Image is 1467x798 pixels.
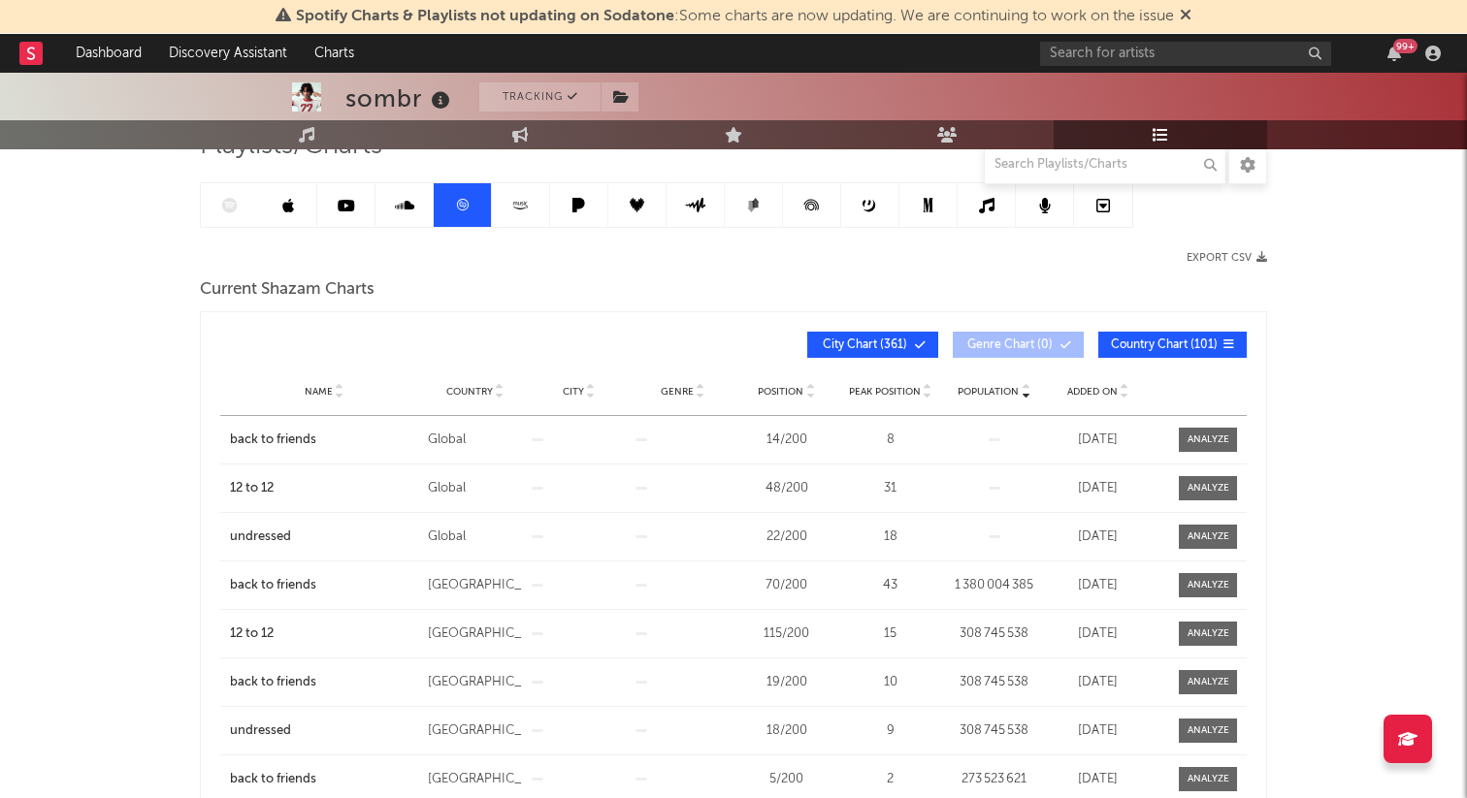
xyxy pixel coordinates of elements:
[296,9,674,24] span: Spotify Charts & Playlists not updating on Sodatone
[843,431,937,450] div: 8
[843,721,937,741] div: 9
[428,770,522,789] div: [GEOGRAPHIC_DATA]
[947,673,1041,692] div: 308 745 538
[739,673,833,692] div: 19 / 200
[1051,673,1145,692] div: [DATE]
[296,9,1174,24] span: : Some charts are now updating. We are continuing to work on the issue
[843,479,937,498] div: 31
[739,479,833,498] div: 48 / 200
[230,721,418,741] a: undressed
[843,624,937,644] div: 15
[843,673,937,692] div: 10
[345,82,455,114] div: sombr
[758,386,803,398] span: Position
[739,721,833,741] div: 18 / 200
[958,386,1019,398] span: Population
[1040,42,1331,66] input: Search for artists
[479,82,601,112] button: Tracking
[1051,527,1145,547] div: [DATE]
[230,479,418,498] a: 12 to 12
[1051,431,1145,450] div: [DATE]
[739,770,833,789] div: 5 / 200
[843,527,937,547] div: 18
[301,34,368,73] a: Charts
[230,527,418,547] a: undressed
[843,770,937,789] div: 2
[739,431,833,450] div: 14 / 200
[1393,39,1418,53] div: 99 +
[1067,386,1118,398] span: Added On
[849,386,921,398] span: Peak Position
[200,278,375,302] span: Current Shazam Charts
[1111,339,1218,351] span: Country Chart ( 101 )
[428,479,522,498] div: Global
[1051,624,1145,644] div: [DATE]
[428,576,522,595] div: [GEOGRAPHIC_DATA]
[984,145,1226,184] input: Search Playlists/Charts
[230,431,418,450] a: back to friends
[1187,252,1267,264] button: Export CSV
[820,339,909,351] span: City Chart ( 361 )
[1098,332,1247,358] button: Country Chart(101)
[428,431,522,450] div: Global
[1180,9,1191,24] span: Dismiss
[428,673,522,692] div: [GEOGRAPHIC_DATA]
[428,624,522,644] div: [GEOGRAPHIC_DATA]
[947,770,1041,789] div: 273 523 621
[1051,479,1145,498] div: [DATE]
[446,386,493,398] span: Country
[1051,721,1145,741] div: [DATE]
[1387,46,1401,61] button: 99+
[428,721,522,741] div: [GEOGRAPHIC_DATA]
[843,576,937,595] div: 43
[739,624,833,644] div: 115 / 200
[230,673,418,692] a: back to friends
[1051,770,1145,789] div: [DATE]
[1051,576,1145,595] div: [DATE]
[965,339,1055,351] span: Genre Chart ( 0 )
[428,527,522,547] div: Global
[230,576,418,595] a: back to friends
[230,770,418,789] a: back to friends
[62,34,155,73] a: Dashboard
[305,386,333,398] span: Name
[947,624,1041,644] div: 308 745 538
[739,576,833,595] div: 70 / 200
[739,527,833,547] div: 22 / 200
[807,332,938,358] button: City Chart(361)
[661,386,694,398] span: Genre
[953,332,1084,358] button: Genre Chart(0)
[155,34,301,73] a: Discovery Assistant
[947,721,1041,741] div: 308 745 538
[230,624,418,644] a: 12 to 12
[200,135,382,158] span: Playlists/Charts
[947,576,1041,595] div: 1 380 004 385
[563,386,584,398] span: City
